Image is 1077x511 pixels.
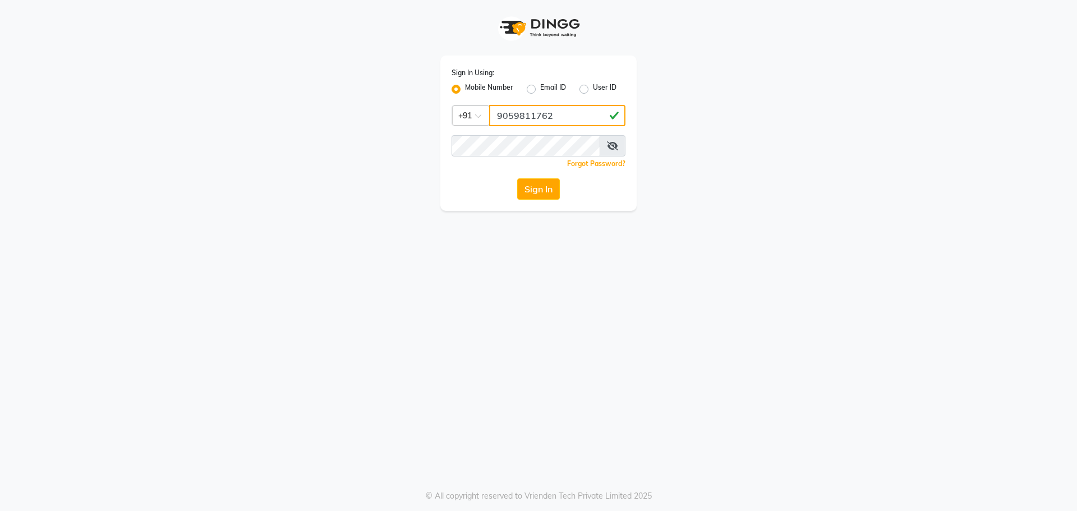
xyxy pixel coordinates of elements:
label: Sign In Using: [452,68,494,78]
label: User ID [593,82,616,96]
input: Username [452,135,600,156]
a: Forgot Password? [567,159,625,168]
button: Sign In [517,178,560,200]
label: Email ID [540,82,566,96]
input: Username [489,105,625,126]
img: logo1.svg [494,11,583,44]
label: Mobile Number [465,82,513,96]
